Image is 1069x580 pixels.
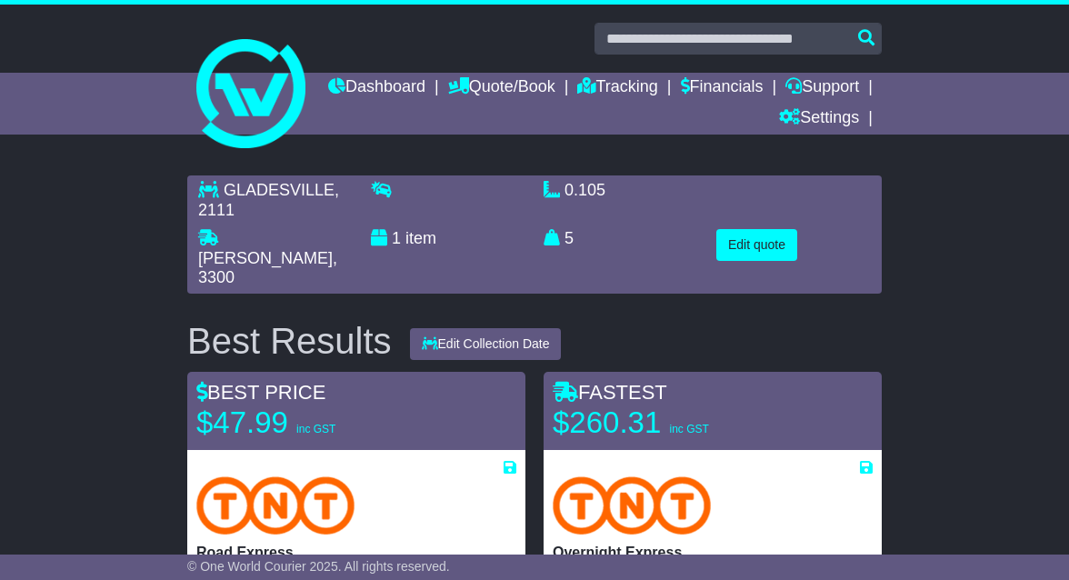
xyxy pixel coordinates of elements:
[410,328,562,360] button: Edit Collection Date
[296,423,335,435] span: inc GST
[198,181,339,219] span: , 2111
[198,249,333,267] span: [PERSON_NAME]
[178,321,401,361] div: Best Results
[564,181,605,199] span: 0.105
[328,73,425,104] a: Dashboard
[553,405,780,441] p: $260.31
[196,405,424,441] p: $47.99
[196,381,325,404] span: BEST PRICE
[716,229,797,261] button: Edit quote
[198,249,337,287] span: , 3300
[553,544,873,561] p: Overnight Express
[564,229,574,247] span: 5
[405,229,436,247] span: item
[669,423,708,435] span: inc GST
[196,544,516,561] p: Road Express
[785,73,859,104] a: Support
[553,381,667,404] span: FASTEST
[681,73,764,104] a: Financials
[187,559,450,574] span: © One World Courier 2025. All rights reserved.
[448,73,555,104] a: Quote/Book
[577,73,657,104] a: Tracking
[196,476,355,535] img: TNT Domestic: Road Express
[224,181,335,199] span: GLADESVILLE
[779,104,859,135] a: Settings
[392,229,401,247] span: 1
[553,476,711,535] img: TNT Domestic: Overnight Express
